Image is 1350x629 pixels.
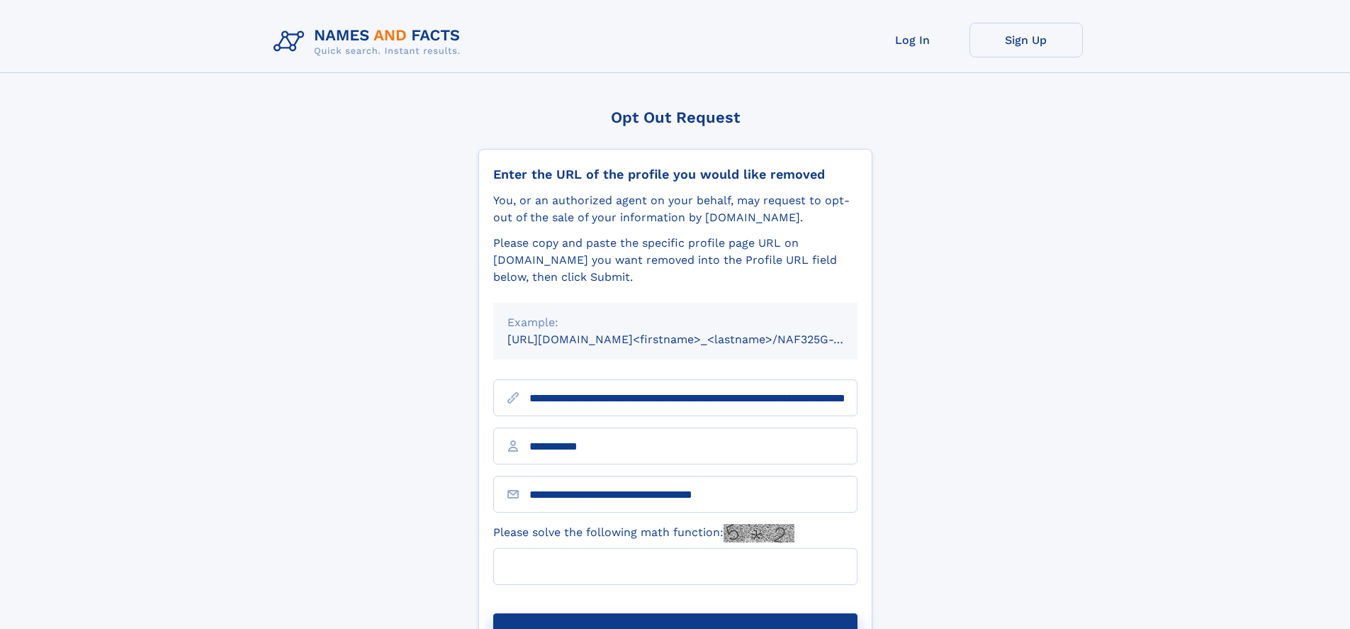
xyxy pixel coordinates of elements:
[507,333,884,346] small: [URL][DOMAIN_NAME]<firstname>_<lastname>/NAF325G-xxxxxxxx
[493,235,857,286] div: Please copy and paste the specific profile page URL on [DOMAIN_NAME] you want removed into the Pr...
[507,314,843,331] div: Example:
[493,192,857,226] div: You, or an authorized agent on your behalf, may request to opt-out of the sale of your informatio...
[969,23,1083,57] a: Sign Up
[493,524,794,542] label: Please solve the following math function:
[478,108,872,126] div: Opt Out Request
[856,23,969,57] a: Log In
[493,167,857,182] div: Enter the URL of the profile you would like removed
[268,23,472,61] img: Logo Names and Facts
